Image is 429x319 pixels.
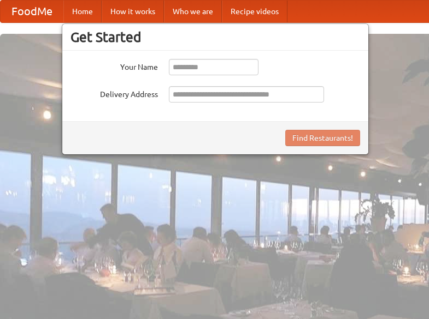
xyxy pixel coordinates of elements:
[63,1,102,22] a: Home
[102,1,164,22] a: How it works
[222,1,287,22] a: Recipe videos
[70,29,360,45] h3: Get Started
[1,1,63,22] a: FoodMe
[70,59,158,73] label: Your Name
[164,1,222,22] a: Who we are
[285,130,360,146] button: Find Restaurants!
[70,86,158,100] label: Delivery Address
